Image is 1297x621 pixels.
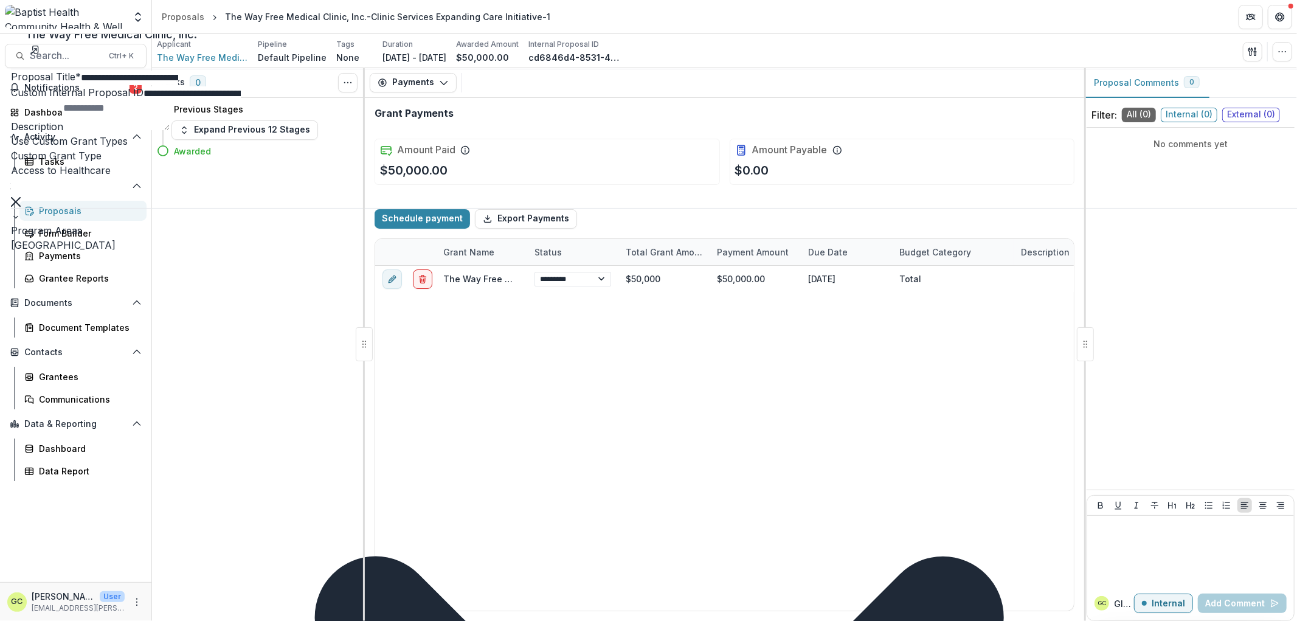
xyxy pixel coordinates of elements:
[1165,498,1180,513] button: Heading 1
[11,135,128,147] label: Use Custom Grant Types
[1219,498,1234,513] button: Ordered List
[1129,498,1144,513] button: Italicize
[5,293,147,313] button: Open Documents
[5,127,147,147] button: Open Activity
[26,26,1293,57] a: The Way Free Medical Clinic, Inc.
[130,5,147,29] button: Open entity switcher
[5,176,147,196] button: Open Workflows
[11,86,144,99] label: Custom Internal Proposal ID
[1114,597,1134,610] p: Glenwood C
[11,71,81,83] label: Proposal Title
[11,239,116,251] span: [GEOGRAPHIC_DATA]
[157,8,209,26] a: Proposals
[1152,598,1185,609] p: Internal
[1198,594,1287,613] button: Add Comment
[1183,498,1198,513] button: Heading 2
[225,10,550,23] div: The Way Free Medical Clinic, Inc.-Clinic Services Expanding Care Initiative-1
[157,8,555,26] nav: breadcrumb
[1268,5,1292,29] button: Get Help
[11,150,102,162] label: Custom Grant Type
[1273,498,1288,513] button: Align Right
[1256,498,1270,513] button: Align Center
[1093,498,1108,513] button: Bold
[26,26,1293,43] p: The Way Free Medical Clinic, Inc.
[1134,594,1193,613] button: Internal
[1147,498,1162,513] button: Strike
[5,44,147,68] button: Search...
[1111,498,1126,513] button: Underline
[5,102,147,122] a: Dashboard
[162,10,204,23] div: Proposals
[1237,498,1252,513] button: Align Left
[11,120,63,133] label: Description
[5,414,147,434] button: Open Data & Reporting
[5,78,147,97] button: Notifications2
[5,342,147,362] button: Open Contacts
[1239,5,1263,29] button: Partners
[5,5,125,29] img: Baptist Health Community Health & Well Being logo
[1202,498,1216,513] button: Bullet List
[11,224,82,237] label: Program Areas
[1098,600,1106,606] div: Glenwood Charles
